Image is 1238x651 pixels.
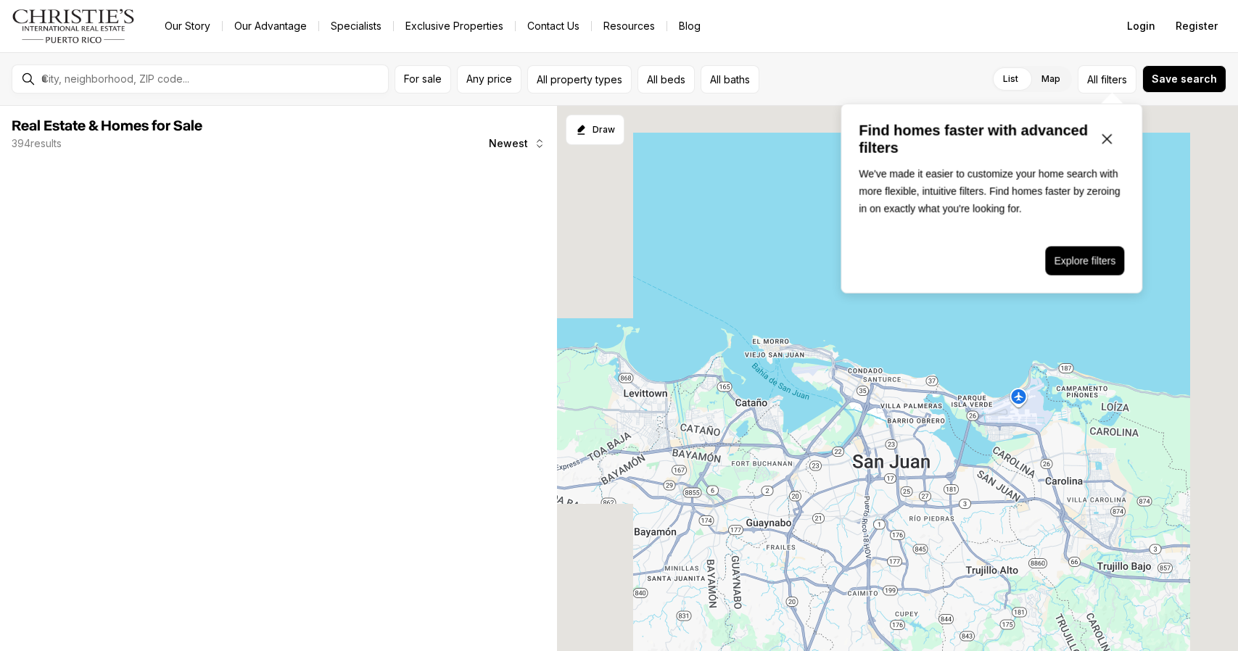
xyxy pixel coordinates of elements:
[12,138,62,149] p: 394 results
[404,73,442,85] span: For sale
[395,65,451,94] button: For sale
[1152,73,1217,85] span: Save search
[1030,66,1072,92] label: Map
[527,65,632,94] button: All property types
[1167,12,1226,41] button: Register
[1118,12,1164,41] button: Login
[480,129,554,158] button: Newest
[667,16,712,36] a: Blog
[592,16,667,36] a: Resources
[1078,65,1136,94] button: Allfilters
[1046,246,1125,275] button: Explore filters
[566,115,624,145] button: Start drawing
[12,119,202,133] span: Real Estate & Homes for Sale
[457,65,521,94] button: Any price
[859,122,1089,157] p: Find homes faster with advanced filters
[516,16,591,36] button: Contact Us
[12,9,136,43] img: logo
[153,16,222,36] a: Our Story
[1087,72,1098,87] span: All
[1142,65,1226,93] button: Save search
[1127,20,1155,32] span: Login
[701,65,759,94] button: All baths
[319,16,393,36] a: Specialists
[991,66,1030,92] label: List
[489,138,528,149] span: Newest
[223,16,318,36] a: Our Advantage
[859,165,1124,217] p: We've made it easier to customize your home search with more flexible, intuitive filters. Find ho...
[466,73,512,85] span: Any price
[1089,122,1124,157] button: Close popover
[1176,20,1218,32] span: Register
[394,16,515,36] a: Exclusive Properties
[637,65,695,94] button: All beds
[1101,72,1127,87] span: filters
